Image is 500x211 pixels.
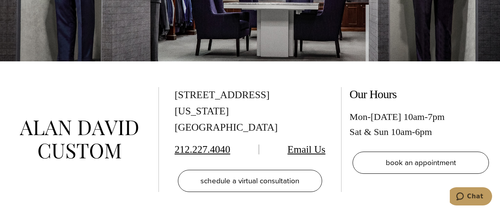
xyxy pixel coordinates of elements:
a: book an appointment [353,152,489,174]
span: book an appointment [386,157,456,168]
span: schedule a virtual consultation [200,175,299,186]
iframe: Opens a widget where you can chat to one of our agents [450,187,492,207]
a: schedule a virtual consultation [178,170,323,192]
img: alan david custom [20,120,138,159]
a: Email Us [287,144,325,155]
div: [STREET_ADDRESS] [US_STATE][GEOGRAPHIC_DATA] [175,87,326,136]
div: Mon-[DATE] 10am-7pm Sat & Sun 10am-6pm [349,109,492,140]
a: 212.227.4040 [175,144,230,155]
h2: Our Hours [349,87,492,101]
